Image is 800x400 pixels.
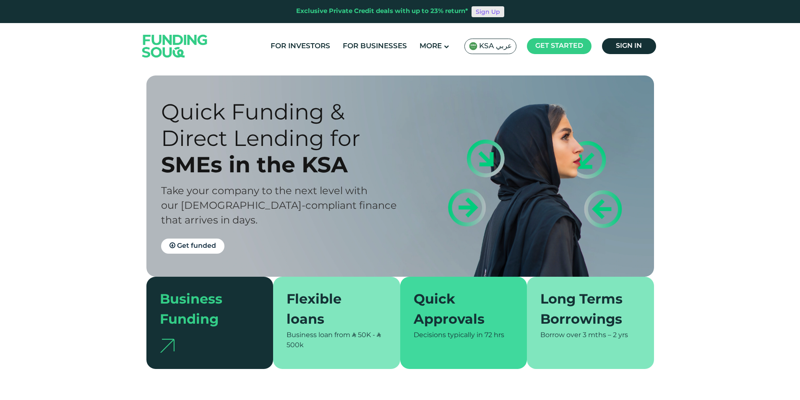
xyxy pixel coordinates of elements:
span: More [420,43,442,50]
div: SMEs in the KSA [161,151,415,178]
a: Sign in [602,38,656,54]
div: Quick Funding & Direct Lending for [161,99,415,151]
div: Exclusive Private Credit deals with up to 23% return* [296,7,468,16]
span: Borrow over [540,332,581,338]
img: Logo [134,25,216,67]
span: KSA عربي [479,42,512,51]
span: 72 hrs [485,332,504,338]
div: Flexible loans [287,290,377,330]
div: Business Funding [160,290,250,330]
img: arrow [160,339,175,353]
span: Get funded [177,243,216,249]
span: 3 mths – 2 yrs [583,332,628,338]
span: Get started [535,43,583,49]
a: For Businesses [341,39,409,53]
span: Sign in [616,43,642,49]
span: Business loan from [287,332,350,338]
div: Quick Approvals [414,290,504,330]
span: Take your company to the next level with our [DEMOGRAPHIC_DATA]-compliant finance that arrives in... [161,187,397,226]
img: SA Flag [469,42,477,50]
span: Decisions typically in [414,332,483,338]
a: Get funded [161,239,224,254]
div: Long Terms Borrowings [540,290,631,330]
a: For Investors [268,39,332,53]
a: Sign Up [472,6,504,17]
